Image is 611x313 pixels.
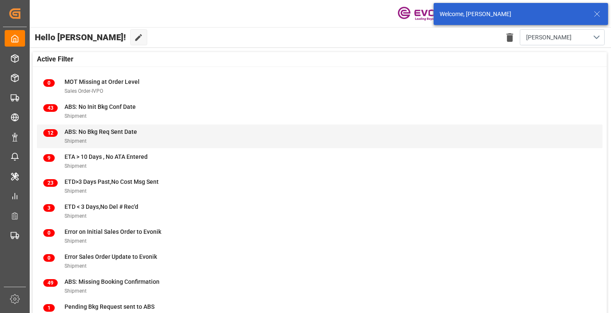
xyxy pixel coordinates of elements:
[64,178,159,185] span: ETD>3 Days Past,No Cost Msg Sent
[64,213,87,219] span: Shipment
[398,6,453,21] img: Evonik-brand-mark-Deep-Purple-RGB.jpeg_1700498283.jpeg
[526,33,572,42] span: [PERSON_NAME]
[43,104,58,112] span: 43
[43,254,55,262] span: 0
[520,29,605,45] button: open menu
[64,188,87,194] span: Shipment
[43,179,58,187] span: 23
[43,252,596,270] a: 0Error Sales Order Update to EvonikShipment
[43,129,58,137] span: 12
[43,227,596,245] a: 0Error on Initial Sales Order to EvonikShipment
[43,102,596,120] a: 43ABS: No Init Bkg Conf DateShipment
[64,113,87,119] span: Shipment
[43,154,55,162] span: 9
[64,88,103,94] span: Sales Order-IVPO
[43,78,596,95] a: 0MOT Missing at Order LevelSales Order-IVPO
[43,79,55,87] span: 0
[43,177,596,195] a: 23ETD>3 Days Past,No Cost Msg SentShipment
[64,303,154,310] span: Pending Bkg Request sent to ABS
[43,202,596,220] a: 3ETD < 3 Days,No Del # Rec'dShipment
[43,204,55,212] span: 3
[64,138,87,144] span: Shipment
[43,229,55,237] span: 0
[43,277,596,295] a: 49ABS: Missing Booking ConfirmationShipment
[64,78,140,85] span: MOT Missing at Order Level
[43,304,55,312] span: 1
[43,152,596,170] a: 9ETA > 10 Days , No ATA EnteredShipment
[64,253,157,260] span: Error Sales Order Update to Evonik
[64,288,87,294] span: Shipment
[64,128,137,135] span: ABS: No Bkg Req Sent Date
[64,278,160,285] span: ABS: Missing Booking Confirmation
[64,153,148,160] span: ETA > 10 Days , No ATA Entered
[64,238,87,244] span: Shipment
[43,279,58,287] span: 49
[35,29,126,45] span: Hello [PERSON_NAME]!
[64,203,138,210] span: ETD < 3 Days,No Del # Rec'd
[440,10,586,19] div: Welcome, [PERSON_NAME]
[64,163,87,169] span: Shipment
[64,263,87,269] span: Shipment
[64,228,161,235] span: Error on Initial Sales Order to Evonik
[43,127,596,145] a: 12ABS: No Bkg Req Sent DateShipment
[37,54,73,64] span: Active Filter
[64,103,136,110] span: ABS: No Init Bkg Conf Date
